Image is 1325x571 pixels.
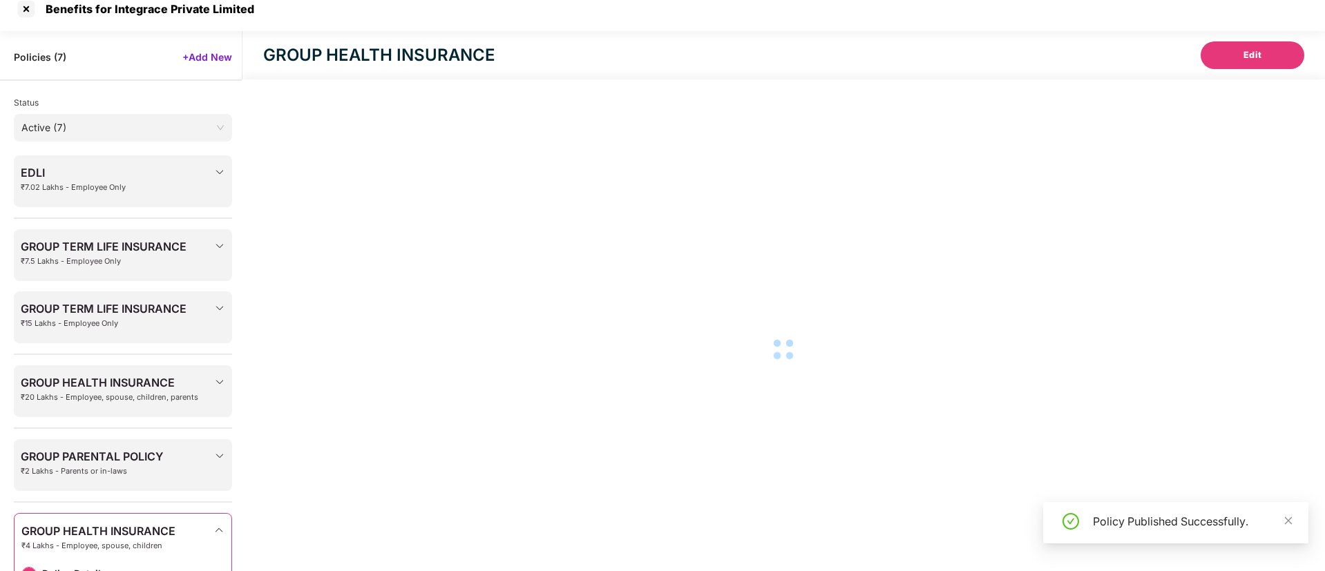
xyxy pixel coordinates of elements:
[21,319,187,328] span: ₹15 Lakhs - Employee Only
[21,240,187,253] span: GROUP TERM LIFE INSURANCE
[21,467,163,476] span: ₹2 Lakhs - Parents or in-laws
[182,50,232,64] span: +Add New
[214,240,225,251] img: svg+xml;base64,PHN2ZyBpZD0iRHJvcGRvd24tMzJ4MzIiIHhtbG5zPSJodHRwOi8vd3d3LnczLm9yZy8yMDAwL3N2ZyIgd2...
[214,166,225,177] img: svg+xml;base64,PHN2ZyBpZD0iRHJvcGRvd24tMzJ4MzIiIHhtbG5zPSJodHRwOi8vd3d3LnczLm9yZy8yMDAwL3N2ZyIgd2...
[213,525,225,536] img: svg+xml;base64,PHN2ZyBpZD0iRHJvcGRvd24tMzJ4MzIiIHhtbG5zPSJodHRwOi8vd3d3LnczLm9yZy8yMDAwL3N2ZyIgd2...
[263,43,495,68] div: GROUP HEALTH INSURANCE
[21,393,198,402] span: ₹20 Lakhs - Employee, spouse, children, parents
[21,302,187,315] span: GROUP TERM LIFE INSURANCE
[14,97,39,108] span: Status
[214,450,225,461] img: svg+xml;base64,PHN2ZyBpZD0iRHJvcGRvd24tMzJ4MzIiIHhtbG5zPSJodHRwOi8vd3d3LnczLm9yZy8yMDAwL3N2ZyIgd2...
[21,541,175,550] span: ₹4 Lakhs - Employee, spouse, children
[21,183,126,192] span: ₹7.02 Lakhs - Employee Only
[1243,48,1262,62] span: Edit
[21,257,187,266] span: ₹7.5 Lakhs - Employee Only
[21,450,163,463] span: GROUP PARENTAL POLICY
[21,376,198,389] span: GROUP HEALTH INSURANCE
[14,50,66,64] span: Policies ( 7 )
[214,302,225,313] img: svg+xml;base64,PHN2ZyBpZD0iRHJvcGRvd24tMzJ4MzIiIHhtbG5zPSJodHRwOi8vd3d3LnczLm9yZy8yMDAwL3N2ZyIgd2...
[21,525,175,537] span: GROUP HEALTH INSURANCE
[37,2,254,16] div: Benefits for Integrace Private Limited
[1284,516,1293,525] span: close
[21,117,225,138] span: Active (7)
[21,166,126,179] span: EDLI
[214,376,225,387] img: svg+xml;base64,PHN2ZyBpZD0iRHJvcGRvd24tMzJ4MzIiIHhtbG5zPSJodHRwOi8vd3d3LnczLm9yZy8yMDAwL3N2ZyIgd2...
[1201,41,1304,69] button: Edit
[1062,513,1079,530] span: check-circle
[1093,513,1292,530] div: Policy Published Successfully.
